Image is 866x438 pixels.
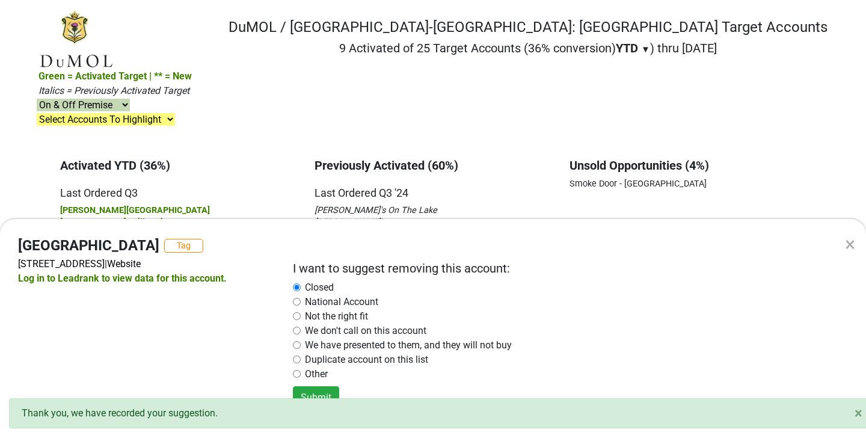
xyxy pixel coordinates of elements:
button: Tag [164,239,203,253]
label: Not the right fit [305,309,368,324]
label: Closed [305,280,334,295]
span: | [105,258,107,270]
a: Website [107,258,141,270]
div: × [845,230,855,259]
label: Duplicate account on this list [305,353,428,367]
label: Other [305,367,328,381]
label: National Account [305,295,378,309]
h4: [GEOGRAPHIC_DATA] [18,237,159,254]
label: We don't call on this account [305,324,426,338]
span: × [855,405,862,422]
a: [STREET_ADDRESS] [18,258,105,270]
h2: I want to suggest removing this account: [293,261,825,276]
button: Submit [293,386,339,409]
a: Log in to Leadrank to view data for this account. [18,273,227,284]
label: We have presented to them, and they will not buy [305,338,512,353]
